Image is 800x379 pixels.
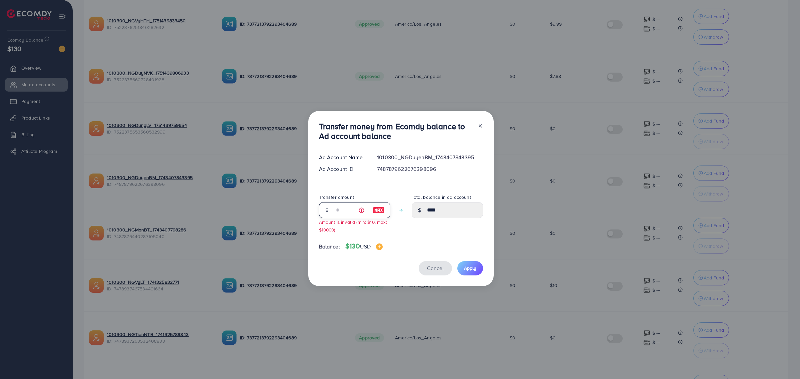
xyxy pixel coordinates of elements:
[319,243,340,250] span: Balance:
[372,165,488,173] div: 7487879622676398096
[464,265,476,271] span: Apply
[376,243,383,250] img: image
[457,261,483,275] button: Apply
[314,165,372,173] div: Ad Account ID
[419,261,452,275] button: Cancel
[319,219,387,233] small: Amount is invalid (min: $10, max: $10000)
[319,122,472,141] h3: Transfer money from Ecomdy balance to Ad account balance
[314,154,372,161] div: Ad Account Name
[372,154,488,161] div: 1010300_NGDuyenBM_1743407843395
[373,206,385,214] img: image
[360,243,370,250] span: USD
[772,349,795,374] iframe: Chat
[412,194,471,200] label: Total balance in ad account
[427,264,444,272] span: Cancel
[319,194,354,200] label: Transfer amount
[345,242,383,250] h4: $130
